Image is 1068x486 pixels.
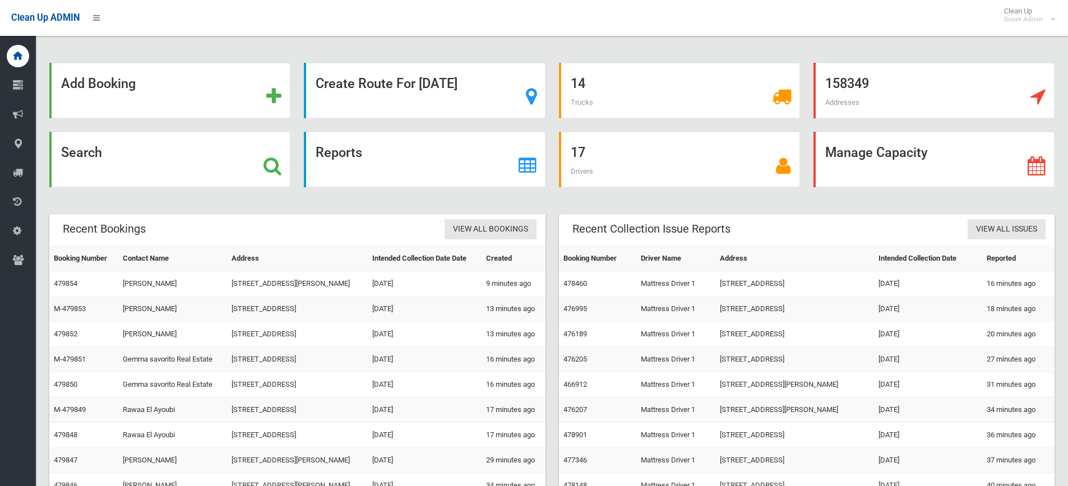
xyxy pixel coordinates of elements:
[982,297,1055,322] td: 18 minutes ago
[874,347,982,372] td: [DATE]
[813,132,1055,187] a: Manage Capacity
[118,246,227,271] th: Contact Name
[636,372,715,397] td: Mattress Driver 1
[563,405,587,414] a: 476207
[982,448,1055,473] td: 37 minutes ago
[715,322,874,347] td: [STREET_ADDRESS]
[368,297,482,322] td: [DATE]
[874,246,982,271] th: Intended Collection Date
[482,347,545,372] td: 16 minutes ago
[563,330,587,338] a: 476189
[482,246,545,271] th: Created
[982,246,1055,271] th: Reported
[368,448,482,473] td: [DATE]
[118,372,227,397] td: Gemma savorito Real Estate
[227,322,368,347] td: [STREET_ADDRESS]
[715,372,874,397] td: [STREET_ADDRESS][PERSON_NAME]
[571,145,585,160] strong: 17
[482,423,545,448] td: 17 minutes ago
[227,448,368,473] td: [STREET_ADDRESS][PERSON_NAME]
[982,423,1055,448] td: 36 minutes ago
[227,397,368,423] td: [STREET_ADDRESS]
[54,330,77,338] a: 479852
[54,456,77,464] a: 479847
[874,297,982,322] td: [DATE]
[49,132,290,187] a: Search
[874,448,982,473] td: [DATE]
[118,347,227,372] td: Gemma savorito Real Estate
[715,423,874,448] td: [STREET_ADDRESS]
[482,397,545,423] td: 17 minutes ago
[563,380,587,388] a: 466912
[227,271,368,297] td: [STREET_ADDRESS][PERSON_NAME]
[445,219,537,240] a: View All Bookings
[1004,15,1043,24] small: Super Admin
[636,423,715,448] td: Mattress Driver 1
[571,167,593,175] span: Drivers
[874,372,982,397] td: [DATE]
[715,347,874,372] td: [STREET_ADDRESS]
[636,246,715,271] th: Driver Name
[54,355,86,363] a: M-479851
[715,448,874,473] td: [STREET_ADDRESS]
[982,397,1055,423] td: 34 minutes ago
[61,145,102,160] strong: Search
[715,246,874,271] th: Address
[874,322,982,347] td: [DATE]
[368,322,482,347] td: [DATE]
[563,279,587,288] a: 478460
[636,397,715,423] td: Mattress Driver 1
[715,271,874,297] td: [STREET_ADDRESS]
[227,347,368,372] td: [STREET_ADDRESS]
[874,397,982,423] td: [DATE]
[368,423,482,448] td: [DATE]
[825,145,927,160] strong: Manage Capacity
[118,397,227,423] td: Rawaa El Ayoubi
[636,347,715,372] td: Mattress Driver 1
[49,246,118,271] th: Booking Number
[563,355,587,363] a: 476205
[571,76,585,91] strong: 14
[316,145,362,160] strong: Reports
[11,12,80,23] span: Clean Up ADMIN
[813,63,1055,118] a: 158349 Addresses
[227,423,368,448] td: [STREET_ADDRESS]
[636,271,715,297] td: Mattress Driver 1
[874,271,982,297] td: [DATE]
[227,297,368,322] td: [STREET_ADDRESS]
[482,322,545,347] td: 13 minutes ago
[559,132,800,187] a: 17 Drivers
[227,372,368,397] td: [STREET_ADDRESS]
[118,271,227,297] td: [PERSON_NAME]
[368,372,482,397] td: [DATE]
[49,63,290,118] a: Add Booking
[982,271,1055,297] td: 16 minutes ago
[118,448,227,473] td: [PERSON_NAME]
[368,246,482,271] th: Intended Collection Date Date
[982,347,1055,372] td: 27 minutes ago
[715,297,874,322] td: [STREET_ADDRESS]
[571,98,593,107] span: Trucks
[559,246,636,271] th: Booking Number
[54,431,77,439] a: 479848
[54,405,86,414] a: M-479849
[368,397,482,423] td: [DATE]
[118,297,227,322] td: [PERSON_NAME]
[482,297,545,322] td: 13 minutes ago
[482,271,545,297] td: 9 minutes ago
[482,372,545,397] td: 16 minutes ago
[304,63,545,118] a: Create Route For [DATE]
[636,297,715,322] td: Mattress Driver 1
[998,7,1054,24] span: Clean Up
[563,431,587,439] a: 478901
[304,132,545,187] a: Reports
[118,423,227,448] td: Rawaa El Ayoubi
[968,219,1046,240] a: View All Issues
[982,372,1055,397] td: 31 minutes ago
[563,456,587,464] a: 477346
[54,304,86,313] a: M-479853
[825,98,859,107] span: Addresses
[316,76,457,91] strong: Create Route For [DATE]
[227,246,368,271] th: Address
[54,380,77,388] a: 479850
